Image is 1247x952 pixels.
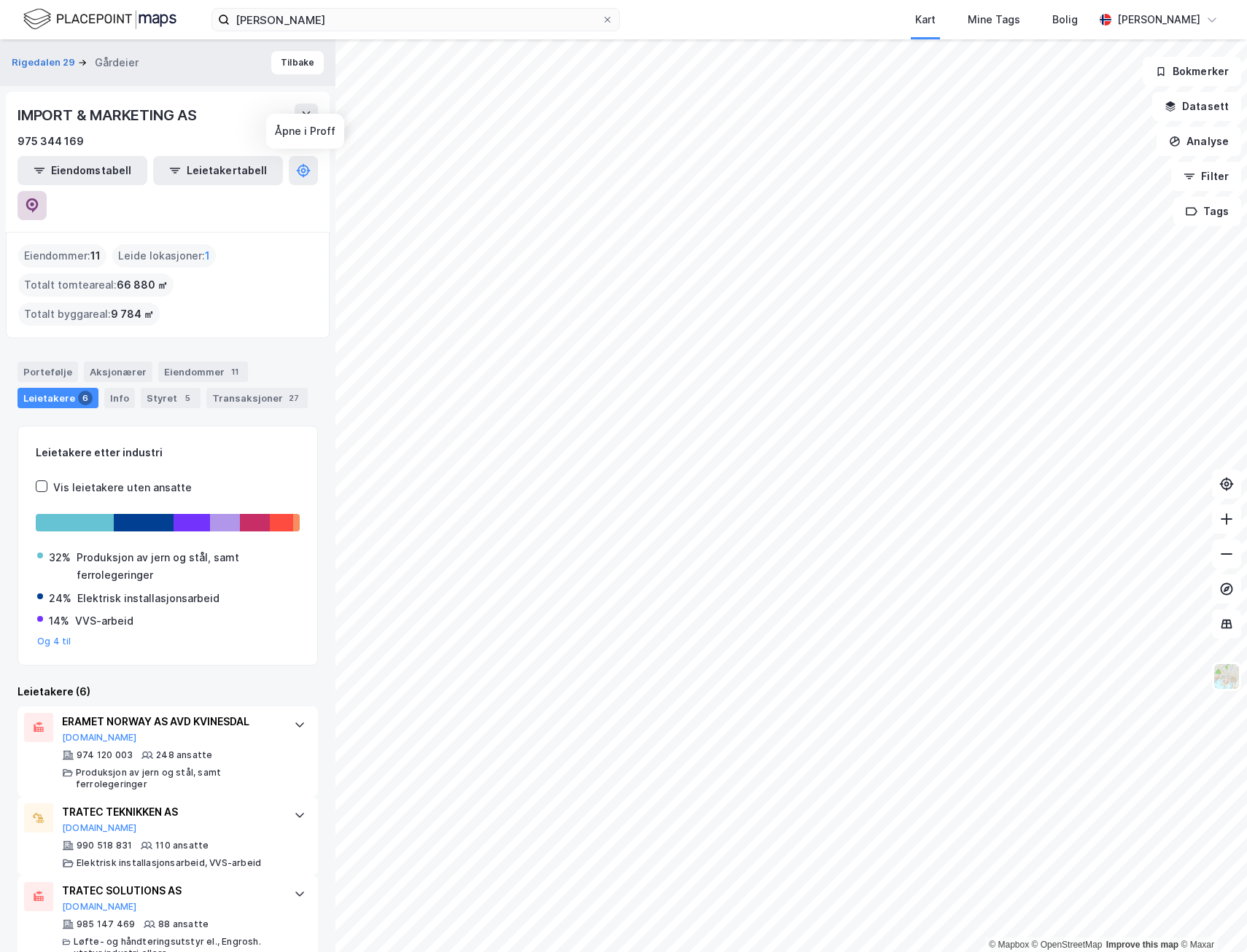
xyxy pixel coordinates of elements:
[49,612,69,630] div: 14%
[205,247,210,265] span: 1
[62,713,279,730] div: ERAMET NORWAY AS AVD KVINESDAL
[18,156,147,185] button: Eiendomstabell
[180,391,195,405] div: 5
[77,918,135,930] div: 985 147 469
[1157,127,1241,156] button: Analyse
[18,362,78,382] div: Portefølje
[18,104,200,127] div: IMPORT & MARKETING AS
[112,244,216,268] div: Leide lokasjoner :
[111,305,154,323] span: 9 784 ㎡
[989,940,1029,950] a: Mapbox
[155,840,209,851] div: 110 ansatte
[78,391,93,405] div: 6
[62,822,137,834] button: [DOMAIN_NAME]
[37,636,71,647] button: Og 4 til
[12,55,78,70] button: Rigedalen 29
[18,683,318,701] div: Leietakere (6)
[36,444,300,461] div: Leietakere etter industri
[104,388,135,408] div: Info
[95,54,139,71] div: Gårdeier
[286,391,302,405] div: 27
[1171,162,1241,191] button: Filter
[77,590,220,607] div: Elektrisk installasjonsarbeid
[62,901,137,913] button: [DOMAIN_NAME]
[1052,11,1078,28] div: Bolig
[1106,940,1178,950] a: Improve this map
[84,362,152,382] div: Aksjonærer
[53,479,192,496] div: Vis leietakere uten ansatte
[230,9,602,31] input: Søk på adresse, matrikkel, gårdeiere, leietakere eller personer
[77,549,298,584] div: Produksjon av jern og stål, samt ferrolegeringer
[1143,57,1241,86] button: Bokmerker
[90,247,101,265] span: 11
[156,749,212,761] div: 248 ansatte
[1032,940,1103,950] a: OpenStreetMap
[1152,92,1241,121] button: Datasett
[62,732,137,744] button: [DOMAIN_NAME]
[117,276,168,294] span: 66 880 ㎡
[1117,11,1200,28] div: [PERSON_NAME]
[75,612,133,630] div: VVS-arbeid
[49,549,71,566] div: 32%
[62,803,279,821] div: TRATEC TEKNIKKEN AS
[1174,882,1247,952] iframe: Chat Widget
[1173,197,1241,226] button: Tags
[1213,663,1240,690] img: Z
[77,840,132,851] div: 990 518 831
[18,303,160,326] div: Totalt byggareal :
[77,857,261,869] div: Elektrisk installasjonsarbeid, VVS-arbeid
[77,749,133,761] div: 974 120 003
[49,590,71,607] div: 24%
[18,273,174,297] div: Totalt tomteareal :
[206,388,308,408] div: Transaksjoner
[141,388,201,408] div: Styret
[62,882,279,900] div: TRATEC SOLUTIONS AS
[158,362,248,382] div: Eiendommer
[18,133,84,150] div: 975 344 169
[968,11,1020,28] div: Mine Tags
[228,364,242,379] div: 11
[915,11,936,28] div: Kart
[18,244,106,268] div: Eiendommer :
[158,918,209,930] div: 88 ansatte
[153,156,283,185] button: Leietakertabell
[76,767,279,790] div: Produksjon av jern og stål, samt ferrolegeringer
[23,7,176,32] img: logo.f888ab2527a4732fd821a326f86c7f29.svg
[271,51,324,74] button: Tilbake
[18,388,98,408] div: Leietakere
